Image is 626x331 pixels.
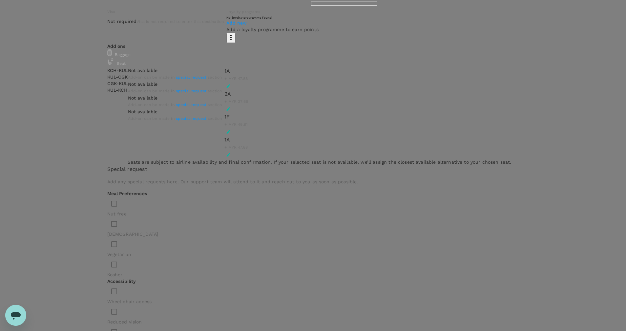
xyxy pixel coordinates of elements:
[107,231,511,237] p: [DEMOGRAPHIC_DATA]
[107,178,511,185] p: Add any special requests here. Our support team will attend to it and reach out to you as soon as...
[107,298,511,305] p: Wheel chair access
[107,211,511,217] p: Nut free
[5,305,26,326] iframe: Button to launch messaging window
[107,278,511,285] p: Accessibility
[107,251,511,258] p: Vegetarian
[107,190,511,197] p: Meal Preferences
[107,271,511,278] p: Kosher
[107,165,511,173] p: Special request
[107,319,511,325] p: Reduced vision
